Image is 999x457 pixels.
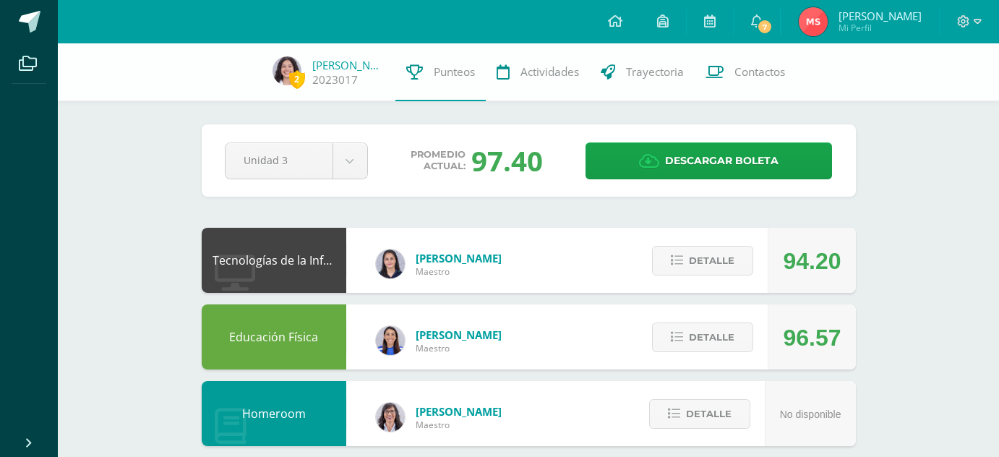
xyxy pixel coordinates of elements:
[695,43,796,101] a: Contactos
[395,43,486,101] a: Punteos
[839,9,922,23] span: [PERSON_NAME]
[689,247,734,274] span: Detalle
[202,304,346,370] div: Educación Física
[626,64,684,80] span: Trayectoria
[416,328,502,342] span: [PERSON_NAME]
[586,142,832,179] a: Descargar boleta
[312,72,358,87] a: 2023017
[757,19,773,35] span: 7
[686,401,732,427] span: Detalle
[649,399,750,429] button: Detalle
[244,143,314,177] span: Unidad 3
[416,265,502,278] span: Maestro
[652,246,753,276] button: Detalle
[416,419,502,431] span: Maestro
[376,326,405,355] img: 0eea5a6ff783132be5fd5ba128356f6f.png
[226,143,367,179] a: Unidad 3
[416,404,502,419] span: [PERSON_NAME]
[780,409,841,420] span: No disponible
[202,381,346,446] div: Homeroom
[783,228,841,294] div: 94.20
[376,249,405,278] img: dbcf09110664cdb6f63fe058abfafc14.png
[590,43,695,101] a: Trayectoria
[486,43,590,101] a: Actividades
[839,22,922,34] span: Mi Perfil
[471,142,543,179] div: 97.40
[416,251,502,265] span: [PERSON_NAME]
[665,143,779,179] span: Descargar boleta
[273,56,301,85] img: b124f6f8ebcf3e86d9fe5e1614d7cd42.png
[376,403,405,432] img: 11d0a4ab3c631824f792e502224ffe6b.png
[289,70,305,88] span: 2
[520,64,579,80] span: Actividades
[202,228,346,293] div: Tecnologías de la Información y Comunicación: Computación
[416,342,502,354] span: Maestro
[411,149,466,172] span: Promedio actual:
[689,324,734,351] span: Detalle
[312,58,385,72] a: [PERSON_NAME]
[434,64,475,80] span: Punteos
[799,7,828,36] img: fb703a472bdb86d4ae91402b7cff009e.png
[734,64,785,80] span: Contactos
[652,323,753,352] button: Detalle
[783,305,841,370] div: 96.57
